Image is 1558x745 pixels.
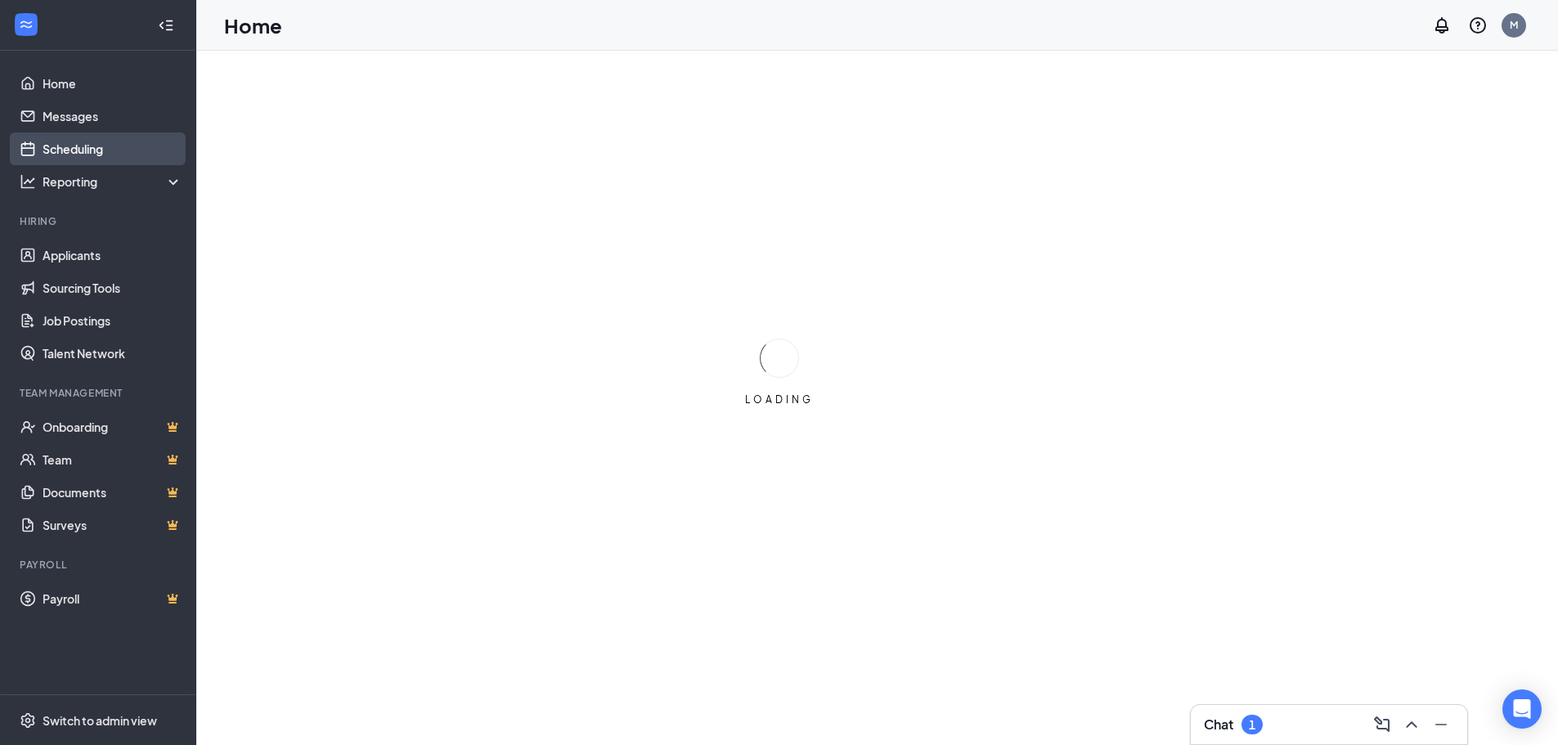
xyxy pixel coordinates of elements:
[20,712,36,729] svg: Settings
[43,239,182,272] a: Applicants
[43,67,182,100] a: Home
[1502,689,1542,729] div: Open Intercom Messenger
[20,173,36,190] svg: Analysis
[43,509,182,541] a: SurveysCrown
[20,558,179,572] div: Payroll
[1249,718,1255,732] div: 1
[1204,716,1233,734] h3: Chat
[20,214,179,228] div: Hiring
[43,443,182,476] a: TeamCrown
[20,386,179,400] div: Team Management
[1428,711,1454,738] button: Minimize
[43,132,182,165] a: Scheduling
[43,304,182,337] a: Job Postings
[43,337,182,370] a: Talent Network
[1468,16,1488,35] svg: QuestionInfo
[158,17,174,34] svg: Collapse
[43,100,182,132] a: Messages
[1432,16,1452,35] svg: Notifications
[43,411,182,443] a: OnboardingCrown
[18,16,34,33] svg: WorkstreamLogo
[739,393,820,406] div: LOADING
[43,173,183,190] div: Reporting
[1399,711,1425,738] button: ChevronUp
[43,272,182,304] a: Sourcing Tools
[43,582,182,615] a: PayrollCrown
[1369,711,1395,738] button: ComposeMessage
[1510,18,1518,32] div: M
[224,11,282,39] h1: Home
[43,476,182,509] a: DocumentsCrown
[1402,715,1421,734] svg: ChevronUp
[1372,715,1392,734] svg: ComposeMessage
[1431,715,1451,734] svg: Minimize
[43,712,157,729] div: Switch to admin view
